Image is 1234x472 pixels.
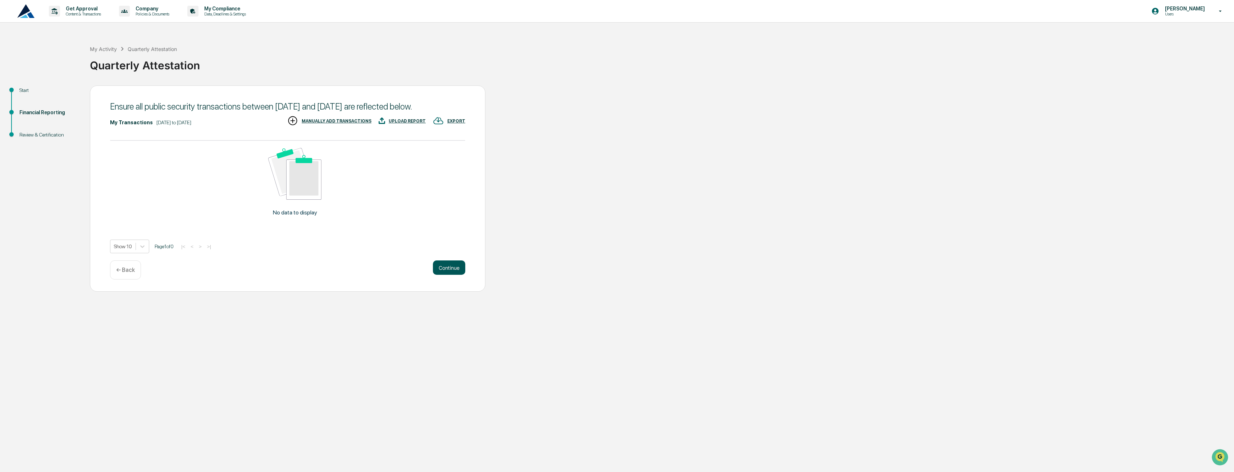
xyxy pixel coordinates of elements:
[72,122,87,127] span: Pylon
[433,260,465,275] button: Continue
[130,11,173,17] p: Policies & Documents
[14,104,45,111] span: Data Lookup
[188,244,196,250] button: <
[4,88,49,101] a: 🖐️Preclearance
[1159,6,1208,11] p: [PERSON_NAME]
[19,87,78,94] div: Start
[379,115,385,126] img: UPLOAD REPORT
[90,53,1230,72] div: Quarterly Attestation
[179,244,187,250] button: |<
[110,120,153,125] div: My Transactions
[122,57,131,66] button: Start new chat
[49,88,92,101] a: 🗄️Attestations
[197,244,204,250] button: >
[17,4,35,18] img: logo
[19,109,78,116] div: Financial Reporting
[7,55,20,68] img: 1746055101610-c473b297-6a78-478c-a979-82029cc54cd1
[60,6,105,11] p: Get Approval
[52,91,58,97] div: 🗄️
[302,119,371,124] div: MANUALLY ADD TRANSACTIONS
[198,6,250,11] p: My Compliance
[14,91,46,98] span: Preclearance
[205,244,213,250] button: >|
[116,267,135,273] p: ← Back
[273,209,317,216] p: No data to display
[59,91,89,98] span: Attestations
[128,46,177,52] div: Quarterly Attestation
[156,120,191,125] div: [DATE] to [DATE]
[90,46,117,52] div: My Activity
[19,131,78,139] div: Review & Certification
[51,121,87,127] a: Powered byPylon
[1159,11,1208,17] p: Users
[24,55,118,62] div: Start new chat
[268,148,321,200] img: No data
[447,119,465,124] div: EXPORT
[130,6,173,11] p: Company
[7,91,13,97] div: 🖐️
[198,11,250,17] p: Data, Deadlines & Settings
[389,119,426,124] div: UPLOAD REPORT
[1211,448,1230,468] iframe: Open customer support
[287,115,298,126] img: MANUALLY ADD TRANSACTIONS
[60,11,105,17] p: Content & Transactions
[24,62,91,68] div: We're available if you need us!
[433,115,444,126] img: EXPORT
[155,244,174,249] span: Page 1 of 0
[110,101,465,112] div: Ensure all public security transactions between [DATE] and [DATE] are reflected below.
[4,101,48,114] a: 🔎Data Lookup
[7,105,13,111] div: 🔎
[7,15,131,27] p: How can we help?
